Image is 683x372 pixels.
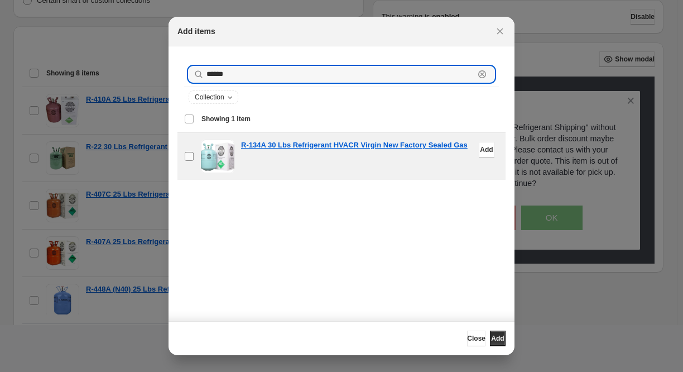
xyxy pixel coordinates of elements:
[492,23,508,39] button: Close
[480,145,493,154] span: Add
[195,93,224,102] span: Collection
[477,69,488,80] button: Clear
[241,140,468,151] a: R-134A 30 Lbs Refrigerant HVACR Virgin New Factory Sealed Gas
[201,140,234,173] img: R-134A 30 Lbs Refrigerant HVACR Virgin New Factory Sealed Gas
[189,91,238,103] button: Collection
[201,115,251,123] span: Showing 1 item
[177,26,215,37] h2: Add items
[467,334,485,343] span: Close
[479,142,494,158] button: Add
[491,334,504,343] span: Add
[490,331,506,346] button: Add
[467,331,485,346] button: Close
